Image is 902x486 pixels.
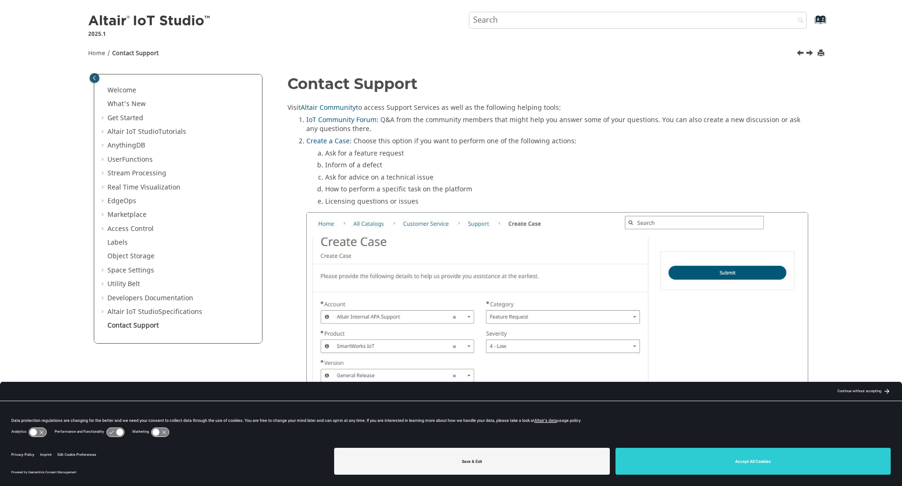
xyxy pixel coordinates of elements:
span: Expand UserFunctions [100,155,107,165]
a: UserFunctions [107,155,153,165]
a: Space Settings [107,265,154,275]
a: Create a Case [306,136,350,146]
a: Real Time Visualization [107,182,180,192]
a: Previous topic: Installation On Premises [797,49,805,60]
span: Expand Altair IoT StudioTutorials [100,127,107,137]
input: Search query [469,12,807,29]
li: Licensing questions or issues [325,197,808,209]
span: Expand Access Control [100,224,107,234]
span: Expand EdgeOps [100,197,107,206]
a: What's New [107,99,146,109]
button: Print this page [818,47,826,60]
a: Contact Support [112,49,159,58]
span: Expand Marketplace [100,210,107,220]
a: AnythingDB [107,140,145,150]
span: Expand Utility Belt [100,280,107,289]
span: Altair IoT Studio [107,127,158,137]
a: Altair IoT StudioSpecifications [107,307,202,317]
a: Go to index terms page [800,19,821,29]
li: How to perform a specific task on the platform [325,185,808,197]
a: Welcome [107,85,136,95]
a: Contact Support [107,321,159,330]
span: Expand Stream Processing [100,169,107,178]
span: Expand AnythingDB [100,141,107,150]
button: Toggle publishing table of content [90,73,99,83]
li: : Q&A from the community members that might help you answer some of your questions. You can also ... [306,115,808,137]
a: Altair Community [301,103,356,113]
a: Object Storage [107,251,155,261]
span: Expand Space Settings [100,266,107,275]
img: Altair IoT Studio [88,14,212,29]
span: Expand Developers Documentation [100,294,107,303]
button: Search [785,12,812,30]
a: Developers Documentation [107,293,193,303]
h1: Contact Support [287,75,808,92]
a: Next topic: Intellectual Property Rights Notice [807,49,814,60]
span: Altair IoT Studio [107,307,158,317]
a: Stream Processing [107,168,166,178]
a: Access Control [107,224,154,234]
li: Inform of a defect [325,161,808,173]
a: Marketplace [107,210,147,220]
a: IoT Community Forum [306,115,377,125]
li: Ask for a feature request [325,149,808,161]
p: 2025.1 [88,30,212,38]
a: Home [88,49,105,58]
a: Get Started [107,113,143,123]
nav: Tools [74,41,828,62]
span: Expand Get Started [100,114,107,123]
a: Labels [107,238,128,247]
a: Utility Belt [107,279,140,289]
ul: Table of Contents [100,86,256,330]
a: EdgeOps [107,196,136,206]
span: Expand Altair IoT StudioSpecifications [100,307,107,317]
li: Ask for advice on a technical issue [325,173,808,185]
a: Altair IoT StudioTutorials [107,127,186,137]
span: Expand Real Time Visualization [100,183,107,192]
span: Functions [122,155,153,165]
